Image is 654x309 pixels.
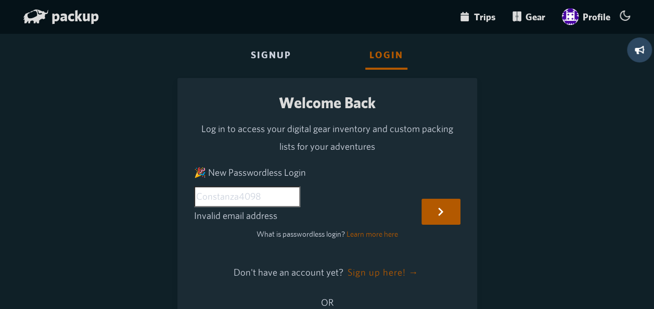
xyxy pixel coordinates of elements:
[247,42,296,70] div: Signup
[257,229,398,238] small: What is passwordless login?
[194,95,460,112] h2: Welcome Back
[365,42,407,70] div: Login
[562,8,579,25] img: user avatar
[194,207,414,225] div: Invalid email address
[321,297,334,308] span: OR
[194,186,300,207] input: Enter your email...
[194,164,414,182] label: 🎉 New Passwordless Login
[345,260,420,286] button: Sign up here! →
[23,8,99,27] a: packup
[194,120,460,156] p: Log in to access your digital gear inventory and custom packing lists for your adventures
[52,6,99,25] span: packup
[347,229,398,238] a: Learn more here
[194,260,460,286] p: Don't have an account yet?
